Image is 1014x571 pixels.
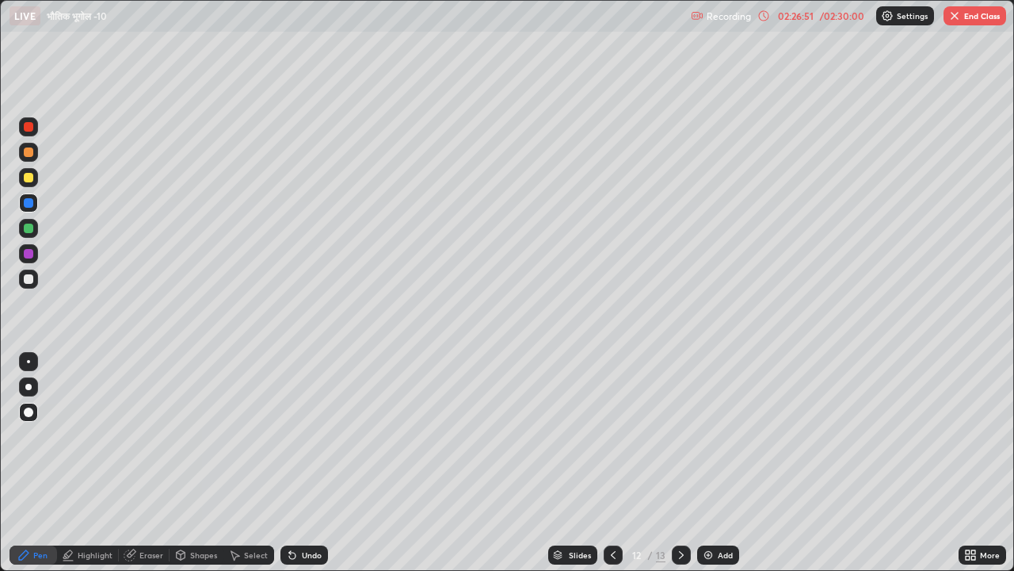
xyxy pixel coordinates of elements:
div: Select [244,551,268,559]
div: 13 [656,548,665,562]
p: Recording [707,10,751,22]
p: Settings [897,12,928,20]
div: / 02:30:00 [818,11,867,21]
img: class-settings-icons [881,10,894,22]
div: Eraser [139,551,163,559]
div: Slides [569,551,591,559]
div: Pen [33,551,48,559]
div: 02:26:51 [773,11,818,21]
img: add-slide-button [702,549,715,561]
div: More [980,551,1000,559]
div: Highlight [78,551,112,559]
div: / [648,550,653,560]
p: LIVE [14,10,36,22]
div: Add [718,551,733,559]
div: Shapes [190,551,217,559]
p: भौतिक भूगोल -10 [47,10,107,22]
img: recording.375f2c34.svg [691,10,703,22]
div: Undo [302,551,322,559]
button: End Class [943,6,1006,25]
img: end-class-cross [948,10,961,22]
div: 12 [629,550,645,560]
